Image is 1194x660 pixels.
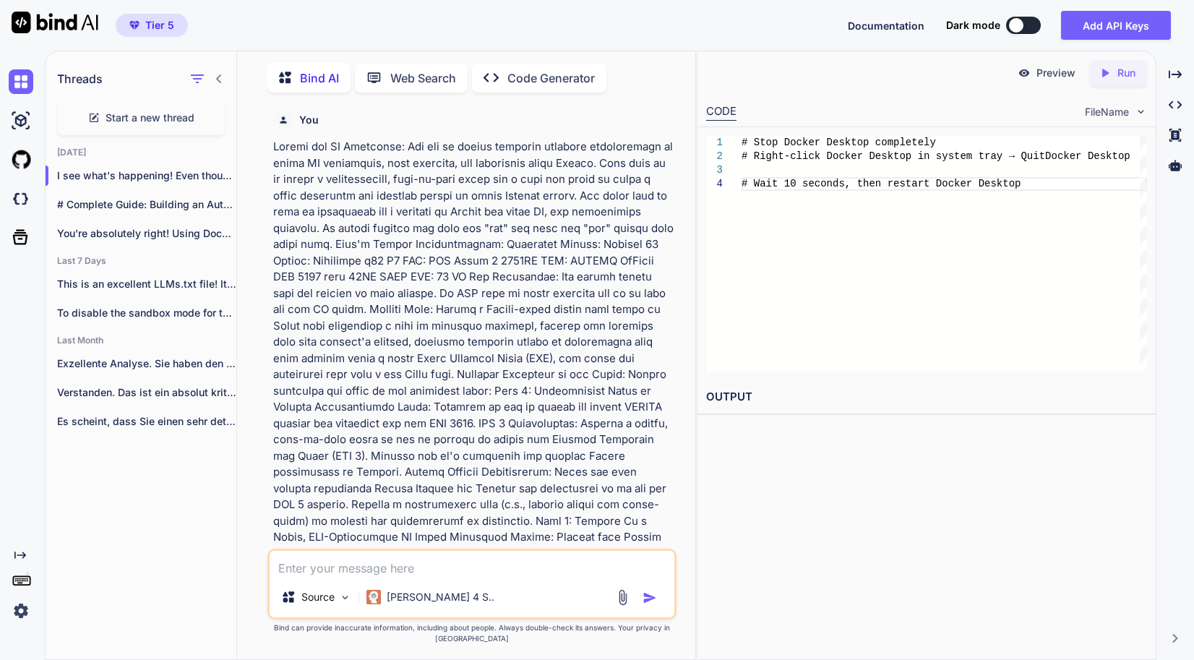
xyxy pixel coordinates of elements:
div: 4 [706,177,723,191]
img: Bind AI [12,12,98,33]
p: Es scheint, dass Sie einen sehr detaillierten... [57,414,236,429]
span: Documentation [848,20,924,32]
span: Dark mode [946,18,1000,33]
img: premium [129,21,139,30]
h2: [DATE] [46,147,236,158]
img: icon [643,591,657,605]
button: Add API Keys [1061,11,1171,40]
p: Run [1117,66,1135,80]
h6: You [299,113,319,127]
div: 3 [706,163,723,177]
div: CODE [706,103,736,121]
p: This is an excellent LLMs.txt file! It's... [57,277,236,291]
p: Bind AI [300,69,339,87]
img: chevron down [1135,106,1147,118]
div: 1 [706,136,723,150]
img: darkCloudIdeIcon [9,187,33,211]
p: Verstanden. Das ist ein absolut kritischer Punkt,... [57,385,236,400]
p: Web Search [390,69,456,87]
div: 2 [706,150,723,163]
p: # Complete Guide: Building an Automated Web... [57,197,236,212]
p: Preview [1036,66,1075,80]
p: [PERSON_NAME] 4 S.. [387,590,494,604]
img: chat [9,69,33,94]
p: Exzellente Analyse. Sie haben den entscheidenden Punkt... [57,356,236,371]
h2: Last 7 Days [46,255,236,267]
h2: OUTPUT [697,380,1156,414]
span: Start a new thread [106,111,194,125]
p: I see what's happening! Even though Dock... [57,168,236,183]
img: attachment [614,589,631,606]
span: Tier 5 [145,18,174,33]
img: githubLight [9,147,33,172]
button: premiumTier 5 [116,14,188,37]
span: FileName [1085,105,1129,119]
img: settings [9,599,33,623]
img: Pick Models [339,591,351,604]
span: # Stop Docker Desktop completely [742,137,936,148]
img: preview [1018,67,1031,80]
span: # Wait 10 seconds, then restart Docker Desktop [742,178,1021,189]
h2: Last Month [46,335,236,346]
p: Code Generator [507,69,595,87]
p: You're absolutely right! Using Docker would be... [57,226,236,241]
img: ai-studio [9,108,33,133]
img: Claude 4 Sonnet [366,590,381,604]
span: # Right-click Docker Desktop in system tray → Quit [742,150,1045,162]
h1: Threads [57,70,103,87]
p: Source [301,590,335,604]
p: To disable the sandbox mode for the... [57,306,236,320]
button: Documentation [848,18,924,33]
span: Docker Desktop [1045,150,1130,162]
p: Bind can provide inaccurate information, including about people. Always double-check its answers.... [267,622,677,644]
